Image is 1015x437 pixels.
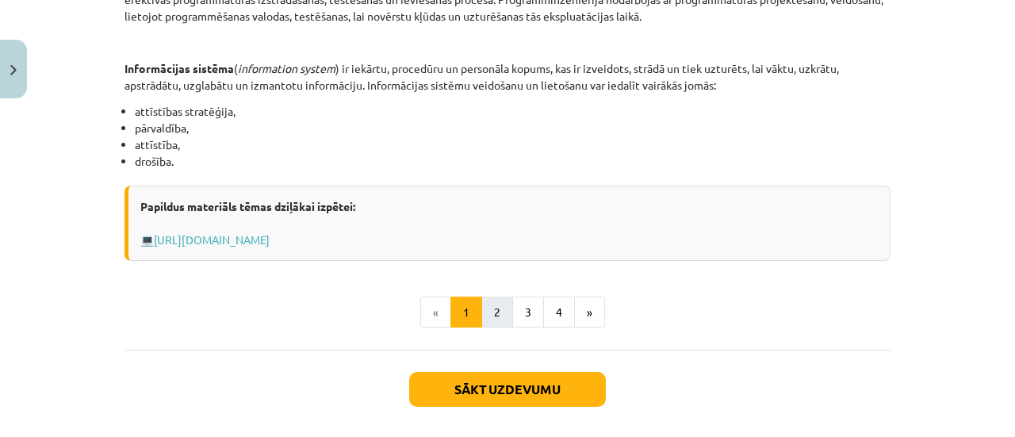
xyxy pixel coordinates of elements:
[409,372,606,407] button: Sākt uzdevumu
[481,297,513,328] button: 2
[10,65,17,75] img: icon-close-lesson-0947bae3869378f0d4975bcd49f059093ad1ed9edebbc8119c70593378902aed.svg
[135,153,891,170] li: drošība.
[124,297,891,328] nav: Page navigation example
[135,136,891,153] li: attīstība,
[450,297,482,328] button: 1
[574,297,605,328] button: »
[140,199,355,213] strong: Papildus materiāls tēmas dziļākai izpētei:
[238,61,335,75] em: information system
[135,103,891,120] li: attīstības stratēģija,
[135,120,891,136] li: pārvaldība,
[124,60,891,94] p: ( ) ir iekārtu, procedūru un personāla kopums, kas ir izveidots, strādā un tiek uzturēts, lai vāk...
[543,297,575,328] button: 4
[124,186,891,261] div: 💻
[512,297,544,328] button: 3
[154,232,270,247] a: [URL][DOMAIN_NAME]
[124,61,234,75] strong: Informācijas sistēma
